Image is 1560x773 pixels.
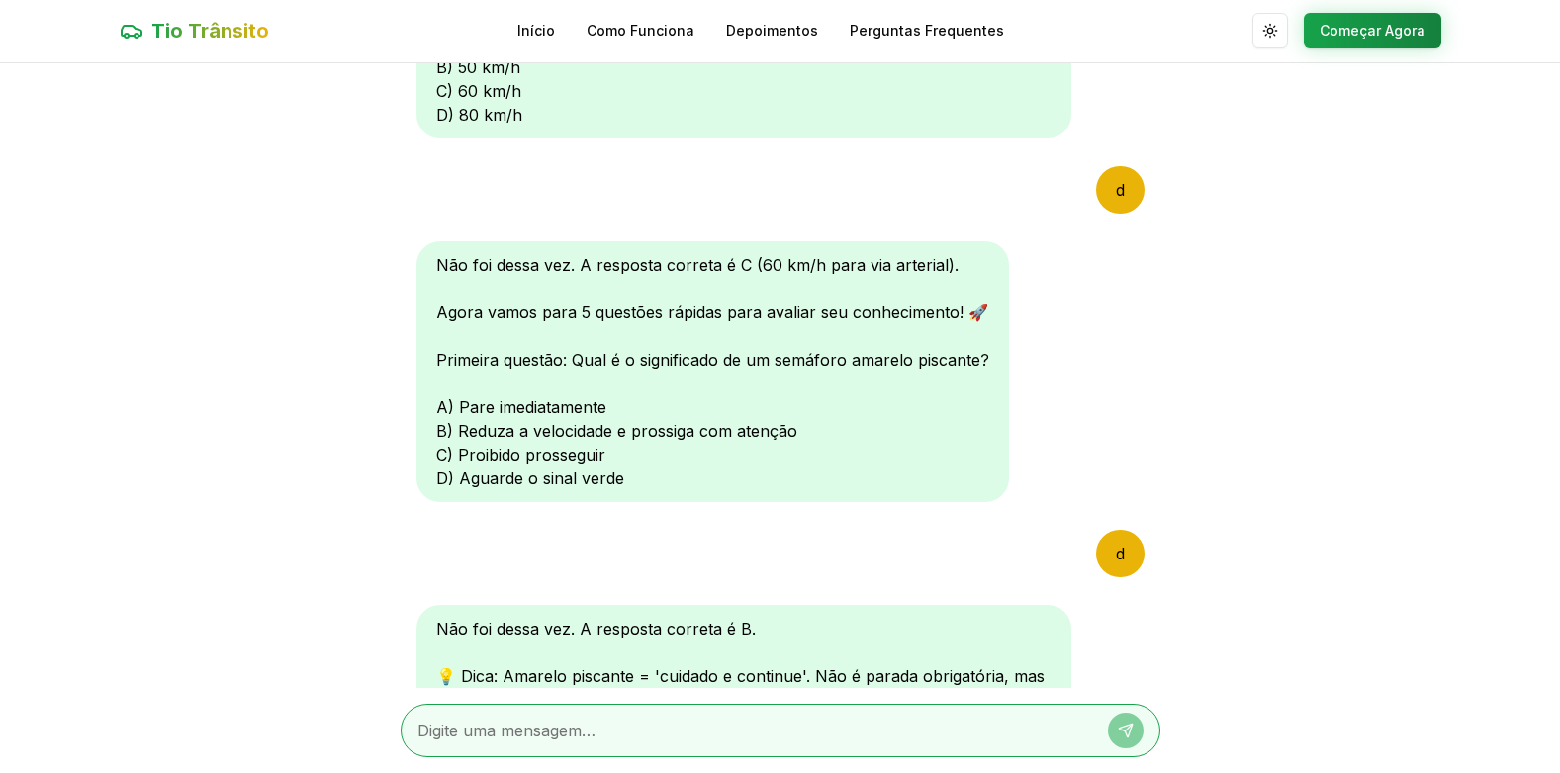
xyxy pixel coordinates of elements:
a: Depoimentos [726,21,818,41]
div: d [1096,530,1145,577]
div: d [1096,166,1145,214]
a: Tio Trânsito [120,17,269,44]
span: Tio Trânsito [151,17,269,44]
a: Início [517,21,555,41]
a: Como Funciona [587,21,694,41]
a: Perguntas Frequentes [850,21,1004,41]
button: Começar Agora [1304,13,1441,48]
div: Não foi dessa vez. A resposta correta é C (60 km/h para via arterial). Agora vamos para 5 questõe... [416,241,1009,502]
